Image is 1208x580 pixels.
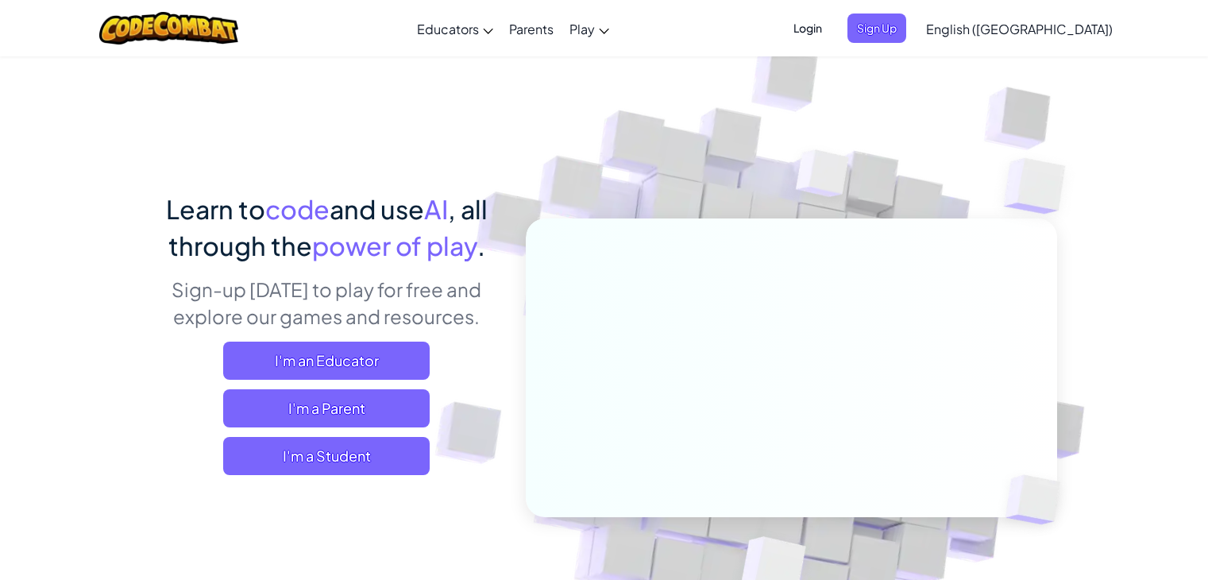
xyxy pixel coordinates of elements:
[784,14,832,43] button: Login
[569,21,595,37] span: Play
[972,119,1110,253] img: Overlap cubes
[223,342,430,380] a: I'm an Educator
[152,276,502,330] p: Sign-up [DATE] to play for free and explore our games and resources.
[99,12,238,44] img: CodeCombat logo
[424,193,448,225] span: AI
[265,193,330,225] span: code
[766,118,880,237] img: Overlap cubes
[223,437,430,475] button: I'm a Student
[926,21,1113,37] span: English ([GEOGRAPHIC_DATA])
[847,14,906,43] button: Sign Up
[166,193,265,225] span: Learn to
[312,230,477,261] span: power of play
[409,7,501,50] a: Educators
[918,7,1121,50] a: English ([GEOGRAPHIC_DATA])
[501,7,562,50] a: Parents
[978,442,1098,558] img: Overlap cubes
[477,230,485,261] span: .
[417,21,479,37] span: Educators
[330,193,424,225] span: and use
[223,389,430,427] a: I'm a Parent
[562,7,617,50] a: Play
